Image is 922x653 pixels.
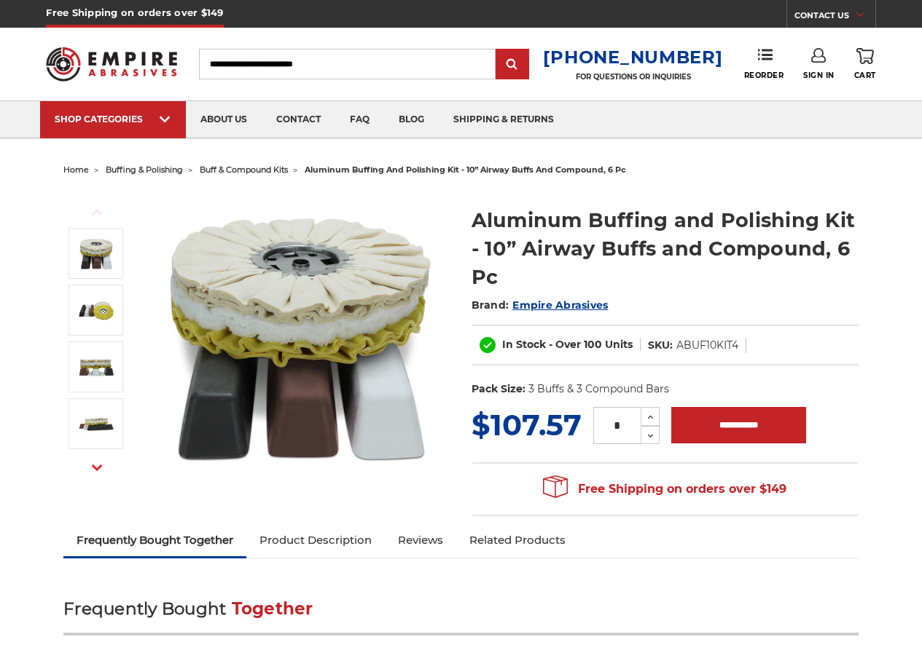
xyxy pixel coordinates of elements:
[335,101,384,138] a: faq
[246,524,385,556] a: Product Description
[605,338,633,351] span: Units
[456,524,579,556] a: Related Products
[79,197,114,228] button: Previous
[63,598,226,619] span: Frequently Bought
[794,7,875,28] a: CONTACT US
[854,71,876,80] span: Cart
[46,39,176,90] img: Empire Abrasives
[384,101,439,138] a: blog
[78,292,114,328] img: Aluminum 10 inch airway buff and polishing compound kit
[744,48,784,79] a: Reorder
[186,101,262,138] a: about us
[854,48,876,80] a: Cart
[63,165,89,175] a: home
[676,338,738,353] dd: ABUF10KIT4
[232,598,313,619] span: Together
[549,338,581,351] span: - Over
[803,71,835,80] span: Sign In
[262,101,335,138] a: contact
[78,235,114,272] img: 10 inch airway buff and polishing compound kit for aluminum
[385,524,456,556] a: Reviews
[79,452,114,483] button: Next
[472,381,526,397] dt: Pack Size:
[200,165,288,175] a: buff & compound kits
[543,475,786,504] span: Free Shipping on orders over $149
[528,381,669,397] dd: 3 Buffs & 3 Compound Bars
[744,71,784,80] span: Reorder
[543,72,722,82] p: FOR QUESTIONS OR INQUIRIES
[584,338,602,351] span: 100
[502,338,546,351] span: In Stock
[55,114,171,124] div: SHOP CATEGORIES
[648,338,673,353] dt: SKU:
[106,165,183,175] a: buffing & polishing
[305,165,626,175] span: aluminum buffing and polishing kit - 10” airway buffs and compound, 6 pc
[472,206,859,291] h1: Aluminum Buffing and Polishing Kit - 10” Airway Buffs and Compound, 6 Pc
[543,47,722,68] a: [PHONE_NUMBER]
[63,524,246,556] a: Frequently Bought Together
[155,191,446,482] img: 10 inch airway buff and polishing compound kit for aluminum
[472,407,582,443] span: $107.57
[472,298,509,312] span: Brand:
[512,298,608,312] a: Empire Abrasives
[78,405,114,442] img: Aluminum Buffing and Polishing Kit - 10” Airway Buffs and Compound, 6 Pc
[78,349,114,385] img: Aluminum Buffing and Polishing Kit - 10” Airway Buffs and Compound, 6 Pc
[439,101,569,138] a: shipping & returns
